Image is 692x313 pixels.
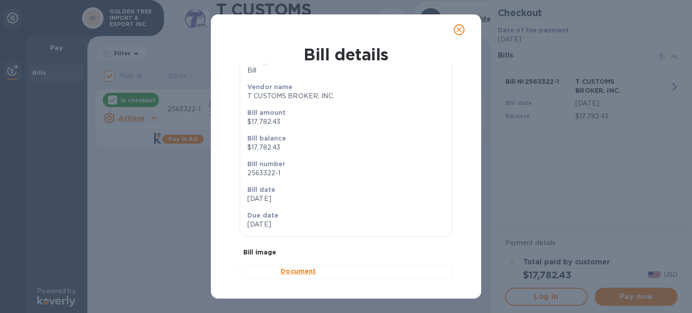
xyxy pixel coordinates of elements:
[247,66,445,75] p: Bill
[247,109,286,116] b: Bill amount
[247,168,445,178] p: 2563322-1
[247,160,286,168] b: Bill number
[247,117,445,127] p: $17,782.43
[243,248,449,257] p: Bill image
[247,135,286,142] b: Bill balance
[281,268,316,275] b: Document
[247,220,342,229] p: [DATE]
[448,19,470,41] button: close
[247,143,445,152] p: $17,782.43
[247,91,445,101] p: T CUSTOMS BROKER, INC.
[247,83,293,91] b: Vendor name
[218,45,474,64] h1: Bill details
[247,186,275,193] b: Bill date
[247,212,278,219] b: Due date
[247,194,445,204] p: [DATE]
